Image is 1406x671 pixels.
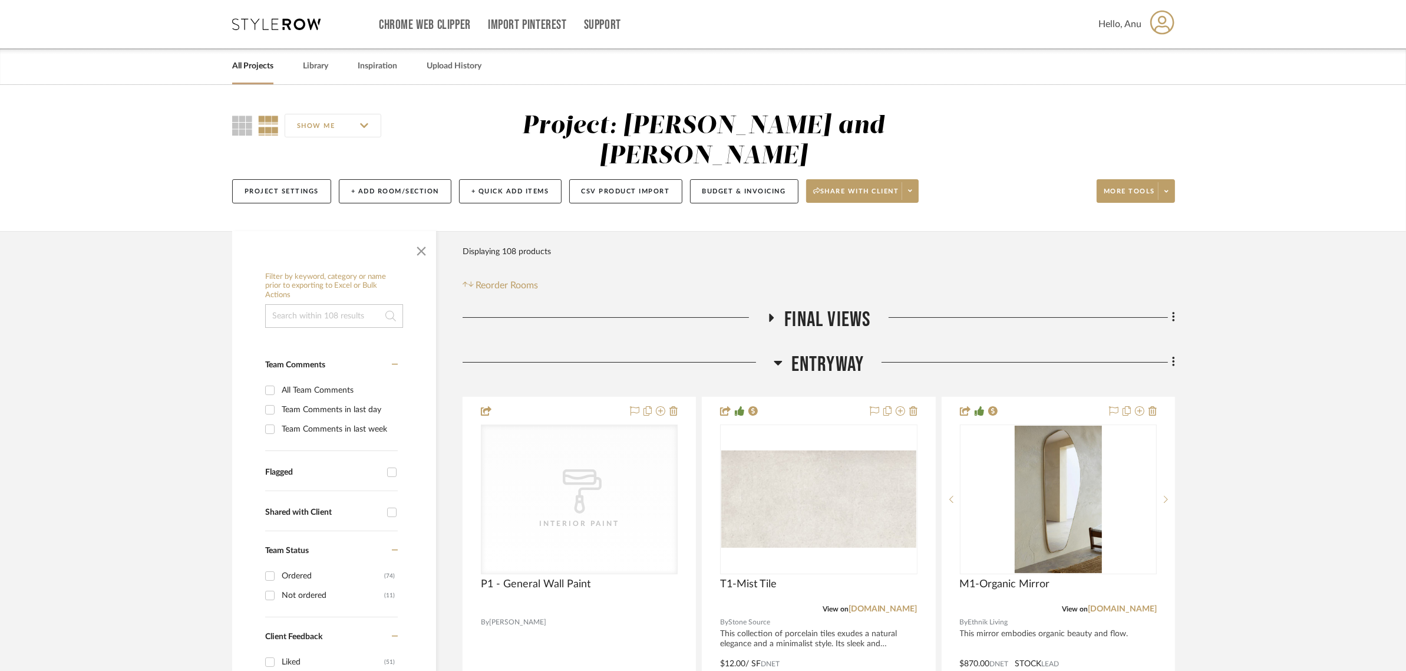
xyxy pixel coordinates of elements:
[720,578,777,591] span: T1-Mist Tile
[232,179,331,203] button: Project Settings
[384,586,395,605] div: (11)
[379,20,471,30] a: Chrome Web Clipper
[384,567,395,586] div: (74)
[1098,17,1141,31] span: Hello, Anu
[265,304,403,328] input: Search within 108 results
[410,237,433,261] button: Close
[520,518,638,529] div: Interior Paint
[463,240,551,264] div: Displaying 108 products
[813,187,899,205] span: Share with client
[282,586,384,605] div: Not ordered
[476,278,539,292] span: Reorder Rooms
[960,578,1050,591] span: M1-Organic Mirror
[960,617,968,628] span: By
[791,352,864,377] span: Entryway
[488,20,567,30] a: Import Pinterest
[427,58,481,74] a: Upload History
[282,567,384,586] div: Ordered
[481,578,590,591] span: P1 - General Wall Paint
[265,468,381,478] div: Flagged
[265,508,381,518] div: Shared with Client
[823,606,849,613] span: View on
[849,605,917,613] a: [DOMAIN_NAME]
[784,307,870,333] span: Final Views
[265,361,325,369] span: Team Comments
[1097,179,1175,203] button: More tools
[481,617,489,628] span: By
[265,272,403,300] h6: Filter by keyword, category or name prior to exporting to Excel or Bulk Actions
[968,617,1008,628] span: Ethnik Living
[690,179,798,203] button: Budget & Invoicing
[1062,606,1088,613] span: View on
[282,381,395,400] div: All Team Comments
[806,179,919,203] button: Share with client
[489,617,546,628] span: [PERSON_NAME]
[358,58,397,74] a: Inspiration
[282,400,395,419] div: Team Comments in last day
[459,179,562,203] button: + Quick Add Items
[265,547,309,555] span: Team Status
[1088,605,1157,613] a: [DOMAIN_NAME]
[721,450,916,548] img: T1-Mist Tile
[463,278,539,292] button: Reorder Rooms
[339,179,451,203] button: + Add Room/Section
[720,617,728,628] span: By
[569,179,682,203] button: CSV Product Import
[265,633,322,641] span: Client Feedback
[303,58,328,74] a: Library
[232,58,273,74] a: All Projects
[728,617,770,628] span: Stone Source
[584,20,621,30] a: Support
[282,420,395,439] div: Team Comments in last week
[1104,187,1155,205] span: More tools
[522,114,884,169] div: Project: [PERSON_NAME] and [PERSON_NAME]
[1015,426,1102,573] img: M1-Organic Mirror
